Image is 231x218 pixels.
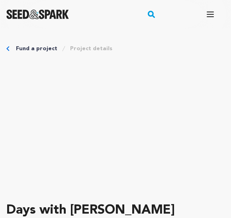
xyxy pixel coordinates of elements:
a: Fund a project [16,45,57,53]
a: Project details [70,45,112,53]
img: Seed&Spark Logo Dark Mode [6,10,69,19]
a: Seed&Spark Homepage [6,10,69,19]
div: Breadcrumb [6,45,225,53]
